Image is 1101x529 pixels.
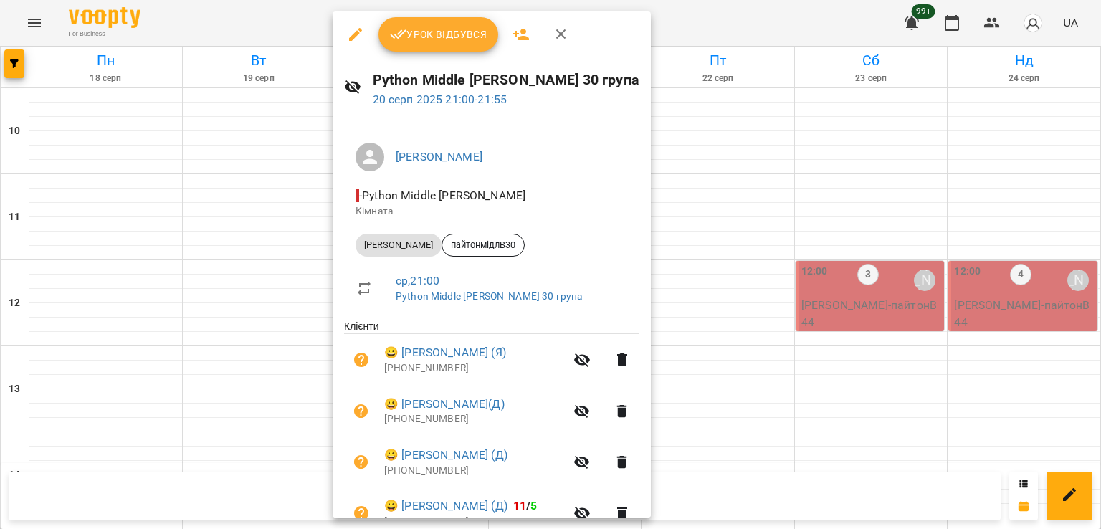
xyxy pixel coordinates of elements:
span: [PERSON_NAME] [356,239,442,252]
a: 😀 [PERSON_NAME] (Д) [384,447,507,464]
p: [PHONE_NUMBER] [384,515,565,529]
div: пайтонмідлВ30 [442,234,525,257]
button: Урок відбувся [378,17,499,52]
button: Візит ще не сплачено. Додати оплату? [344,445,378,480]
span: 5 [530,499,537,513]
a: 😀 [PERSON_NAME] (Я) [384,344,506,361]
span: - Python Middle [PERSON_NAME] [356,189,528,202]
button: Візит ще не сплачено. Додати оплату? [344,394,378,429]
p: [PHONE_NUMBER] [384,464,565,478]
a: ср , 21:00 [396,274,439,287]
p: [PHONE_NUMBER] [384,412,565,426]
p: Кімната [356,204,628,219]
a: Python Middle [PERSON_NAME] 30 група [396,290,582,302]
a: [PERSON_NAME] [396,150,482,163]
button: Візит ще не сплачено. Додати оплату? [344,343,378,377]
a: 😀 [PERSON_NAME](Д) [384,396,505,413]
span: Урок відбувся [390,26,487,43]
span: пайтонмідлВ30 [442,239,524,252]
a: 😀 [PERSON_NAME] (Д) [384,497,507,515]
a: 20 серп 2025 21:00-21:55 [373,92,507,106]
h6: Python Middle [PERSON_NAME] 30 група [373,69,639,91]
p: [PHONE_NUMBER] [384,361,565,376]
b: / [513,499,538,513]
span: 11 [513,499,526,513]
